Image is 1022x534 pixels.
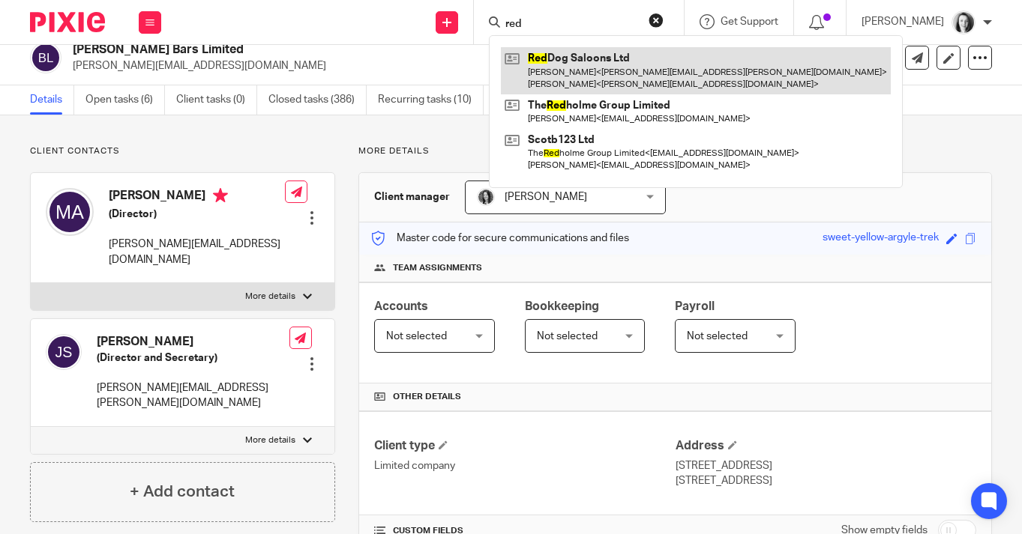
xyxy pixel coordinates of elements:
[505,192,587,202] span: [PERSON_NAME]
[109,207,285,222] h5: (Director)
[393,391,461,403] span: Other details
[374,189,450,204] h3: Client manager
[676,473,976,488] p: [STREET_ADDRESS]
[97,351,289,365] h5: (Director and Secretary)
[370,231,629,246] p: Master code for secure communications and files
[97,380,289,411] p: [PERSON_NAME][EMAIL_ADDRESS][PERSON_NAME][DOMAIN_NAME]
[30,42,61,73] img: svg%3E
[378,85,484,115] a: Recurring tasks (10)
[109,237,285,267] p: [PERSON_NAME][EMAIL_ADDRESS][DOMAIN_NAME]
[393,262,482,274] span: Team assignments
[245,291,295,303] p: More details
[525,300,599,312] span: Bookkeeping
[46,334,82,370] img: svg%3E
[952,10,976,34] img: T1JH8BBNX-UMG48CW64-d2649b4fbe26-512.png
[477,188,495,206] img: brodie%203%20small.jpg
[721,16,778,27] span: Get Support
[823,230,939,247] div: sweet-yellow-argyle-trek
[85,85,165,115] a: Open tasks (6)
[109,188,285,207] h4: [PERSON_NAME]
[130,480,235,503] h4: + Add contact
[97,334,289,350] h4: [PERSON_NAME]
[649,13,664,28] button: Clear
[687,331,748,342] span: Not selected
[30,145,335,157] p: Client contacts
[537,331,598,342] span: Not selected
[374,458,675,473] p: Limited company
[30,12,105,32] img: Pixie
[358,145,992,157] p: More details
[862,14,944,29] p: [PERSON_NAME]
[676,458,976,473] p: [STREET_ADDRESS]
[268,85,367,115] a: Closed tasks (386)
[386,331,447,342] span: Not selected
[213,188,228,203] i: Primary
[176,85,257,115] a: Client tasks (0)
[245,434,295,446] p: More details
[73,42,645,58] h2: [PERSON_NAME] Bars Limited
[675,300,715,312] span: Payroll
[46,188,94,236] img: svg%3E
[30,85,74,115] a: Details
[374,438,675,454] h4: Client type
[73,58,788,73] p: [PERSON_NAME][EMAIL_ADDRESS][DOMAIN_NAME]
[504,18,639,31] input: Search
[374,300,428,312] span: Accounts
[676,438,976,454] h4: Address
